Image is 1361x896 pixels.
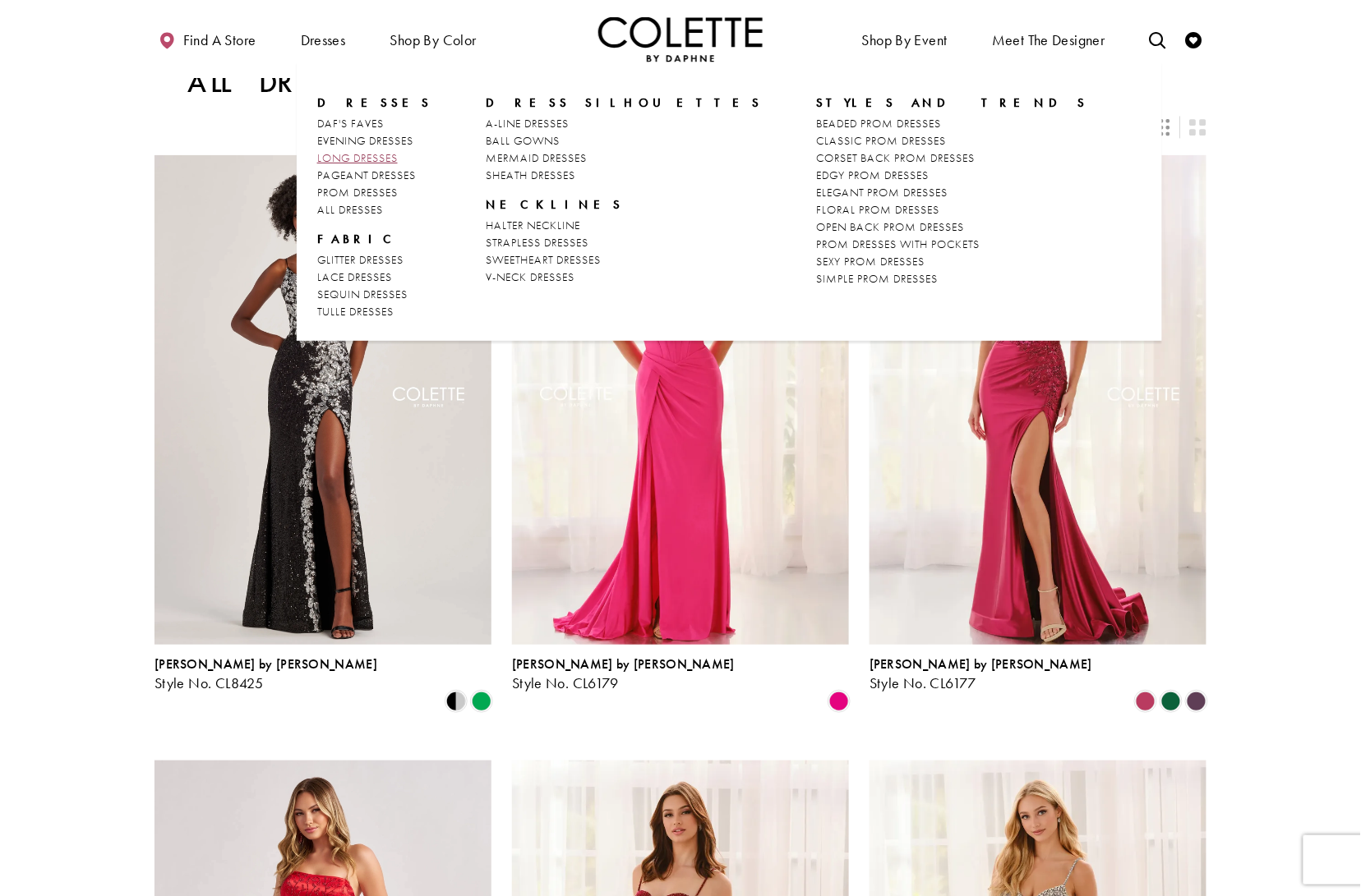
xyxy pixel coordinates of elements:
[816,185,948,200] span: ELEGANT PROM DRESSES
[486,252,601,267] span: SWEETHEART DRESSES
[317,231,399,247] span: FABRIC
[486,167,763,184] a: SHEATH DRESSES
[816,201,1088,218] a: FLORAL PROM DRESSES
[816,202,939,217] span: FLORAL PROM DRESSES
[816,94,1088,111] span: STYLES AND TRENDS
[317,133,413,148] span: EVENING DRESSES
[486,94,763,111] span: DRESS SILHOUETTES
[816,115,1088,132] a: BEADED PROM DRESSES
[155,155,491,645] a: Visit Colette by Daphne Style No. CL8425 Page
[446,692,466,711] i: Black/Silver
[829,692,849,711] i: Lipstick Pink
[317,286,432,303] a: SEQUIN DRESSES
[486,149,763,167] a: MERMAID DRESSES
[486,150,587,165] span: MERMAID DRESSES
[486,132,763,149] a: BALL GOWNS
[155,657,377,692] div: Colette by Daphne Style No. CL8425
[317,115,432,132] a: DAF'S FAVES
[486,235,588,250] span: STRAPLESS DRESSES
[317,201,432,218] a: ALL DRESSES
[317,202,383,217] span: ALL DRESSES
[512,673,618,692] span: Style No. CL6179
[816,254,925,269] span: SEXY PROM DRESSES
[816,236,1088,253] a: PROM DRESSES WITH POCKETS
[816,150,975,165] span: CORSET BACK PROM DRESSES
[317,150,398,165] span: LONG DRESSES
[486,115,763,132] a: A-LINE DRESSES
[317,252,404,267] span: GLITTER DRESSES
[486,196,763,213] span: NECKLINES
[816,184,1088,201] a: ELEGANT PROM DRESSES
[486,116,569,131] span: A-LINE DRESSES
[1187,692,1206,711] i: Plum
[816,237,980,251] span: PROM DRESSES WITH POCKETS
[317,269,432,286] a: LACE DRESSES
[317,116,384,131] span: DAF'S FAVES
[317,251,432,269] a: GLITTER DRESSES
[486,217,763,234] a: HALTER NECKLINE
[816,271,938,286] span: SIMPLE PROM DRESSES
[816,270,1088,287] a: SIMPLE PROM DRESSES
[486,133,560,148] span: BALL GOWNS
[155,673,263,692] span: Style No. CL8425
[486,218,580,232] span: HALTER NECKLINE
[870,155,1206,645] a: Visit Colette by Daphne Style No. CL6177 Page
[816,132,1088,149] a: CLASSIC PROM DRESSES
[870,657,1092,692] div: Colette by Daphne Style No. CL6177
[317,167,432,184] a: PAGEANT DRESSES
[1154,119,1170,136] span: Switch layout to 3 columns
[317,287,408,301] span: SEQUIN DRESSES
[870,655,1092,673] span: [PERSON_NAME] by [PERSON_NAME]
[486,196,624,213] span: NECKLINES
[512,155,849,645] a: Visit Colette by Daphne Style No. CL6179 Page
[317,94,432,111] span: Dresses
[472,692,491,711] i: Emerald
[816,167,1088,184] a: EDGY PROM DRESSES
[486,269,763,286] a: V-NECK DRESSES
[486,234,763,251] a: STRAPLESS DRESSES
[317,132,432,149] a: EVENING DRESSES
[816,133,946,148] span: CLASSIC PROM DRESSES
[187,67,410,99] h1: All Dresses
[317,304,394,319] span: TULLE DRESSES
[512,655,735,673] span: [PERSON_NAME] by [PERSON_NAME]
[486,269,574,284] span: V-NECK DRESSES
[816,219,964,234] span: OPEN BACK PROM DRESSES
[486,168,575,182] span: SHEATH DRESSES
[816,168,929,182] span: EDGY PROM DRESSES
[816,149,1088,167] a: CORSET BACK PROM DRESSES
[317,168,416,182] span: PAGEANT DRESSES
[145,109,1216,145] div: Layout Controls
[816,116,941,131] span: BEADED PROM DRESSES
[317,185,398,200] span: PROM DRESSES
[1190,119,1206,136] span: Switch layout to 2 columns
[512,657,735,692] div: Colette by Daphne Style No. CL6179
[317,149,432,167] a: LONG DRESSES
[486,251,763,269] a: SWEETHEART DRESSES
[1136,692,1156,711] i: Berry
[816,253,1088,270] a: SEXY PROM DRESSES
[1161,692,1181,711] i: Hunter Green
[816,218,1088,236] a: OPEN BACK PROM DRESSES
[317,231,432,247] span: FABRIC
[155,655,377,673] span: [PERSON_NAME] by [PERSON_NAME]
[317,303,432,320] a: TULLE DRESSES
[317,269,392,284] span: LACE DRESSES
[870,673,976,692] span: Style No. CL6177
[317,184,432,201] a: PROM DRESSES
